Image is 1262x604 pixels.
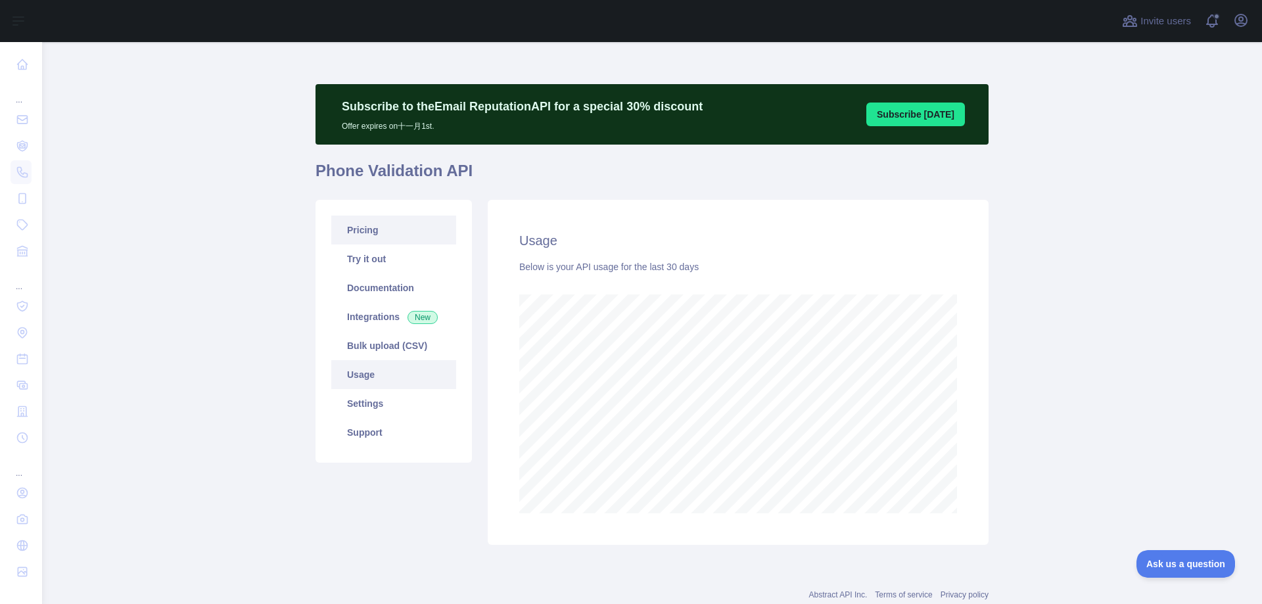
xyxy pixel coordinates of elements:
[866,103,965,126] button: Subscribe [DATE]
[342,116,703,131] p: Offer expires on 十一月 1st.
[11,266,32,292] div: ...
[408,311,438,324] span: New
[331,302,456,331] a: Integrations New
[342,97,703,116] p: Subscribe to the Email Reputation API for a special 30 % discount
[11,452,32,478] div: ...
[11,79,32,105] div: ...
[519,260,957,273] div: Below is your API usage for the last 30 days
[331,273,456,302] a: Documentation
[331,244,456,273] a: Try it out
[519,231,957,250] h2: Usage
[1140,14,1191,29] span: Invite users
[331,389,456,418] a: Settings
[1119,11,1194,32] button: Invite users
[331,418,456,447] a: Support
[1136,550,1236,578] iframe: Toggle Customer Support
[331,360,456,389] a: Usage
[941,590,989,599] a: Privacy policy
[331,216,456,244] a: Pricing
[315,160,989,192] h1: Phone Validation API
[331,331,456,360] a: Bulk upload (CSV)
[875,590,932,599] a: Terms of service
[809,590,868,599] a: Abstract API Inc.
